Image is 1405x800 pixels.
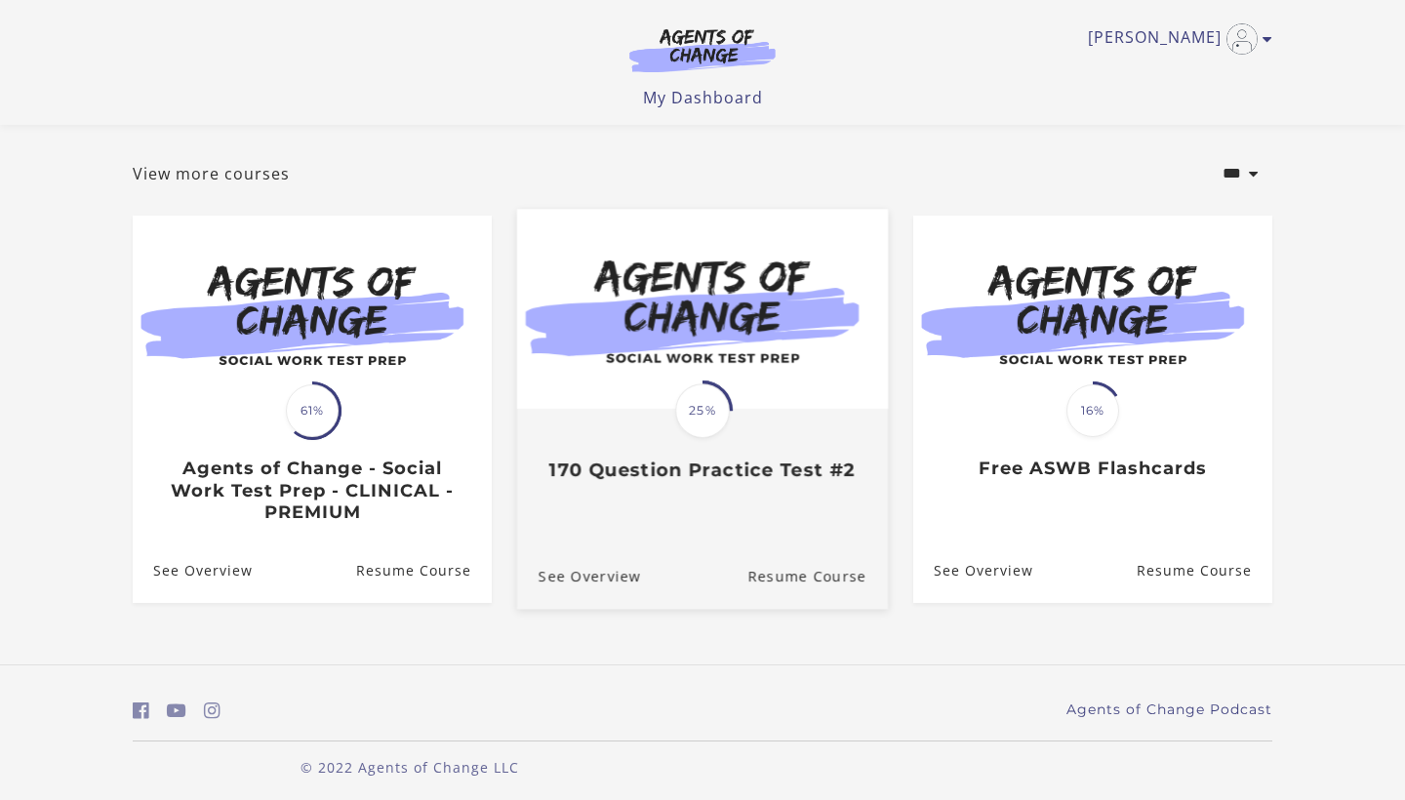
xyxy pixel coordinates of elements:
[643,87,763,108] a: My Dashboard
[934,458,1251,480] h3: Free ASWB Flashcards
[1088,23,1263,55] a: Toggle menu
[913,539,1033,602] a: Free ASWB Flashcards: See Overview
[517,542,641,608] a: 170 Question Practice Test #2: See Overview
[167,701,186,720] i: https://www.youtube.com/c/AgentsofChangeTestPrepbyMeaganMitchell (Open in a new window)
[1066,700,1272,720] a: Agents of Change Podcast
[539,459,866,481] h3: 170 Question Practice Test #2
[153,458,470,524] h3: Agents of Change - Social Work Test Prep - CLINICAL - PREMIUM
[133,701,149,720] i: https://www.facebook.com/groups/aswbtestprep (Open in a new window)
[286,384,339,437] span: 61%
[747,542,888,608] a: 170 Question Practice Test #2: Resume Course
[204,701,221,720] i: https://www.instagram.com/agentsofchangeprep/ (Open in a new window)
[675,383,730,438] span: 25%
[133,539,253,602] a: Agents of Change - Social Work Test Prep - CLINICAL - PREMIUM: See Overview
[133,697,149,725] a: https://www.facebook.com/groups/aswbtestprep (Open in a new window)
[356,539,492,602] a: Agents of Change - Social Work Test Prep - CLINICAL - PREMIUM: Resume Course
[133,162,290,185] a: View more courses
[1066,384,1119,437] span: 16%
[1137,539,1272,602] a: Free ASWB Flashcards: Resume Course
[609,27,796,72] img: Agents of Change Logo
[133,757,687,778] p: © 2022 Agents of Change LLC
[204,697,221,725] a: https://www.instagram.com/agentsofchangeprep/ (Open in a new window)
[167,697,186,725] a: https://www.youtube.com/c/AgentsofChangeTestPrepbyMeaganMitchell (Open in a new window)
